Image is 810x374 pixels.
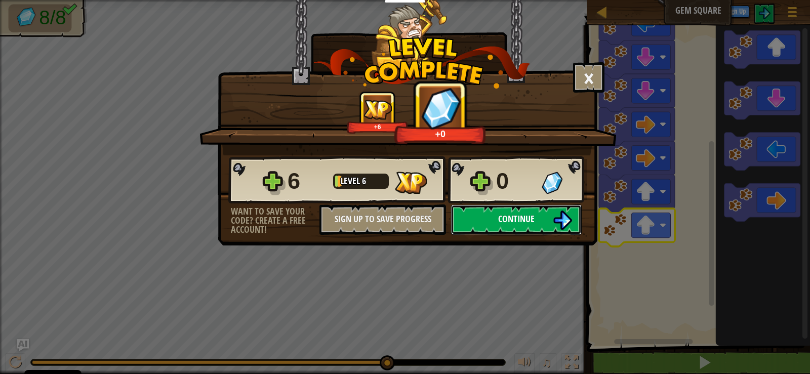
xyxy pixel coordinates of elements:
[419,86,462,131] img: Gems Gained
[349,123,406,131] div: +6
[231,207,319,234] div: Want to save your code? Create a free account!
[319,204,446,235] button: Sign Up to Save Progress
[542,172,562,194] img: Gems Gained
[496,165,536,197] div: 0
[340,175,362,187] span: Level
[397,128,483,140] div: +0
[363,100,392,119] img: XP Gained
[362,175,366,187] span: 6
[313,37,531,89] img: level_complete.png
[451,204,582,235] button: Continue
[395,172,427,194] img: XP Gained
[573,62,604,93] button: ×
[553,211,572,230] img: Continue
[288,165,327,197] div: 6
[498,213,535,225] span: Continue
